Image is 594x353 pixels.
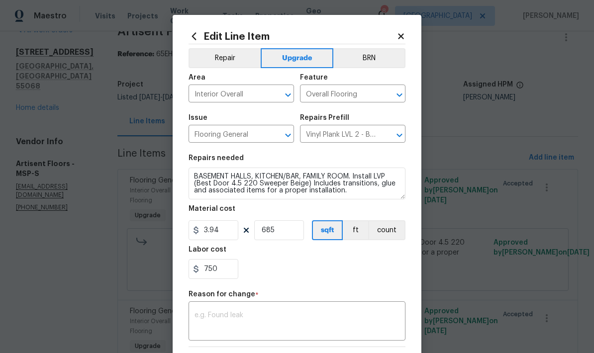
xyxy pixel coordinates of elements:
[189,291,255,298] h5: Reason for change
[189,168,405,199] textarea: BASEMENT HALLS, KITCHEN/BAR, FAMILY ROOM. Install LVP (Best Door 4.5 220 Sweeper Beige) Includes ...
[189,155,244,162] h5: Repairs needed
[333,48,405,68] button: BRN
[281,128,295,142] button: Open
[343,220,368,240] button: ft
[189,114,207,121] h5: Issue
[312,220,343,240] button: sqft
[300,74,328,81] h5: Feature
[281,88,295,102] button: Open
[189,205,235,212] h5: Material cost
[189,48,261,68] button: Repair
[189,246,226,253] h5: Labor cost
[261,48,334,68] button: Upgrade
[393,128,406,142] button: Open
[393,88,406,102] button: Open
[189,74,205,81] h5: Area
[368,220,405,240] button: count
[189,31,396,42] h2: Edit Line Item
[300,114,349,121] h5: Repairs Prefill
